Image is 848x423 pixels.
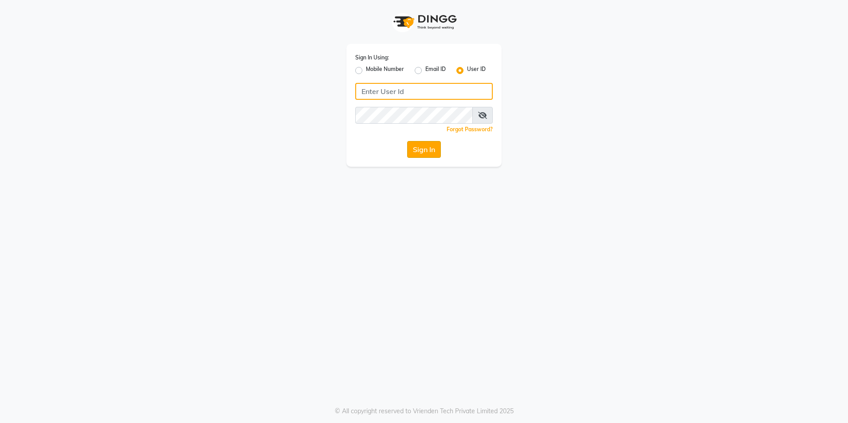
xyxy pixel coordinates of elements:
label: Sign In Using: [355,54,389,62]
label: User ID [467,65,486,76]
label: Email ID [425,65,446,76]
label: Mobile Number [366,65,404,76]
button: Sign In [407,141,441,158]
input: Username [355,107,473,124]
img: logo1.svg [389,9,459,35]
input: Username [355,83,493,100]
a: Forgot Password? [447,126,493,133]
